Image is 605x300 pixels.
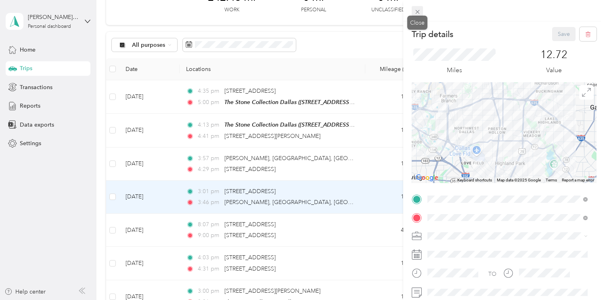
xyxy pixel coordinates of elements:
div: TO [488,270,496,278]
a: Terms (opens in new tab) [546,178,557,182]
a: Report a map error [562,178,594,182]
a: Open this area in Google Maps (opens a new window) [414,173,440,183]
p: Miles [447,65,462,75]
div: Close [407,16,427,30]
button: Keyboard shortcuts [457,177,492,183]
img: Google [414,173,440,183]
span: Map data ©2025 Google [497,178,541,182]
p: Value [546,65,562,75]
p: 12.72 [540,48,567,61]
p: Trip details [412,29,453,40]
iframe: Everlance-gr Chat Button Frame [560,255,605,300]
